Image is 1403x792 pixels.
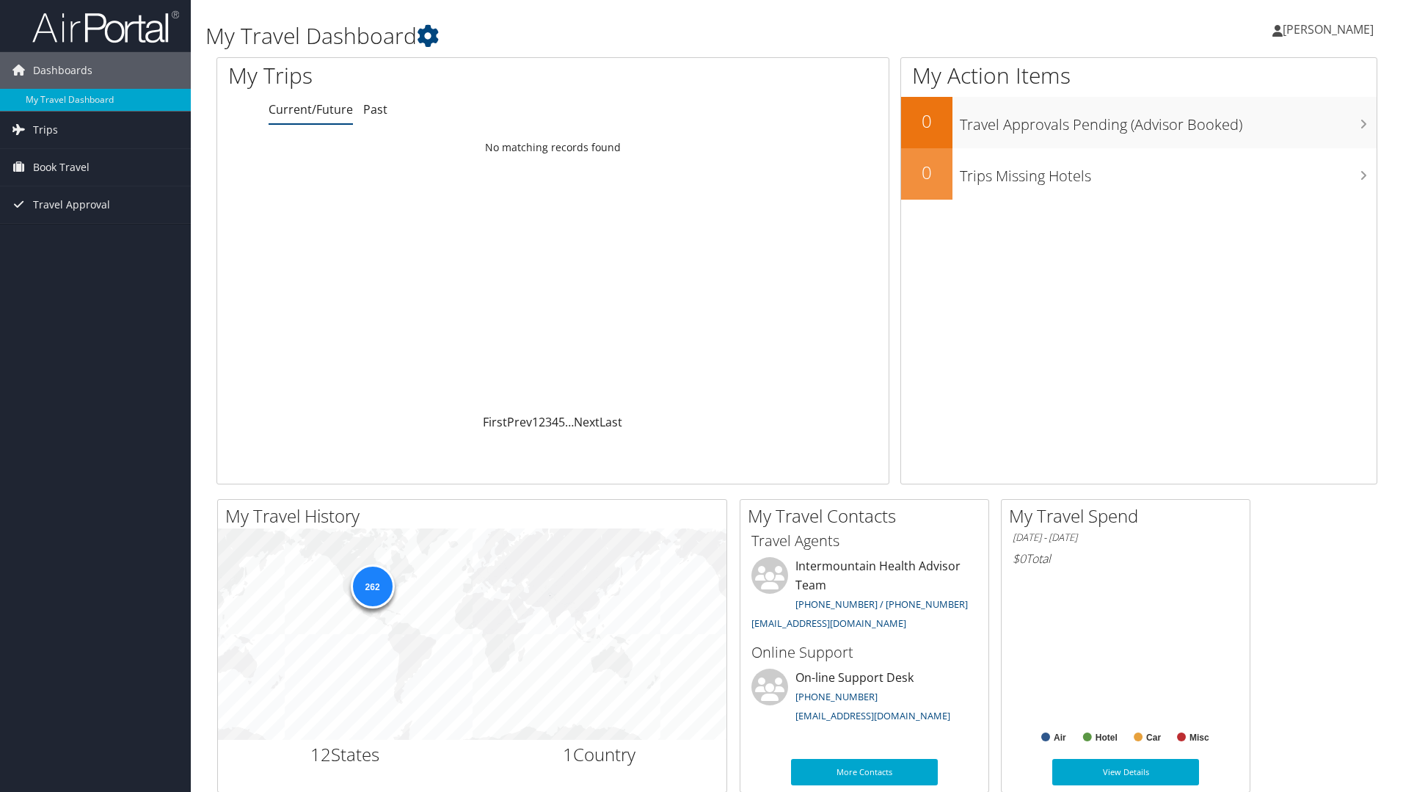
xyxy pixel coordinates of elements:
text: Misc [1189,733,1209,743]
h1: My Action Items [901,60,1377,91]
h2: 0 [901,160,952,185]
h3: Online Support [751,642,977,663]
h2: Country [484,742,716,767]
a: Current/Future [269,101,353,117]
a: Prev [507,414,532,430]
a: View Details [1052,759,1199,785]
h2: My Travel History [225,504,726,528]
h2: States [229,742,462,767]
a: [PHONE_NUMBER] [795,690,878,703]
span: 1 [563,742,573,766]
span: $0 [1013,551,1026,567]
h6: [DATE] - [DATE] [1013,531,1239,545]
h3: Travel Approvals Pending (Advisor Booked) [960,107,1377,135]
h2: My Travel Contacts [748,504,988,528]
h1: My Trips [228,60,598,91]
span: Dashboards [33,52,92,89]
div: 262 [350,564,394,608]
a: [PHONE_NUMBER] / [PHONE_NUMBER] [795,597,968,611]
h3: Trips Missing Hotels [960,159,1377,186]
h3: Travel Agents [751,531,977,551]
a: 0Travel Approvals Pending (Advisor Booked) [901,97,1377,148]
text: Air [1054,733,1066,743]
a: 4 [552,414,558,430]
a: [EMAIL_ADDRESS][DOMAIN_NAME] [751,617,906,630]
span: Travel Approval [33,186,110,223]
a: More Contacts [791,759,938,785]
li: On-line Support Desk [744,669,985,729]
a: [PERSON_NAME] [1272,7,1388,51]
span: Trips [33,112,58,148]
td: No matching records found [217,134,889,161]
a: Next [574,414,600,430]
h2: My Travel Spend [1009,504,1250,528]
a: 5 [558,414,565,430]
a: Past [363,101,387,117]
span: Book Travel [33,149,90,186]
h2: 0 [901,109,952,134]
h6: Total [1013,551,1239,567]
a: [EMAIL_ADDRESS][DOMAIN_NAME] [795,709,950,722]
a: First [483,414,507,430]
a: 2 [539,414,545,430]
a: 3 [545,414,552,430]
text: Hotel [1096,733,1118,743]
span: [PERSON_NAME] [1283,21,1374,37]
text: Car [1146,733,1161,743]
a: 1 [532,414,539,430]
span: … [565,414,574,430]
li: Intermountain Health Advisor Team [744,557,985,636]
img: airportal-logo.png [32,10,179,44]
span: 12 [310,742,331,766]
h1: My Travel Dashboard [205,21,994,51]
a: 0Trips Missing Hotels [901,148,1377,200]
a: Last [600,414,622,430]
